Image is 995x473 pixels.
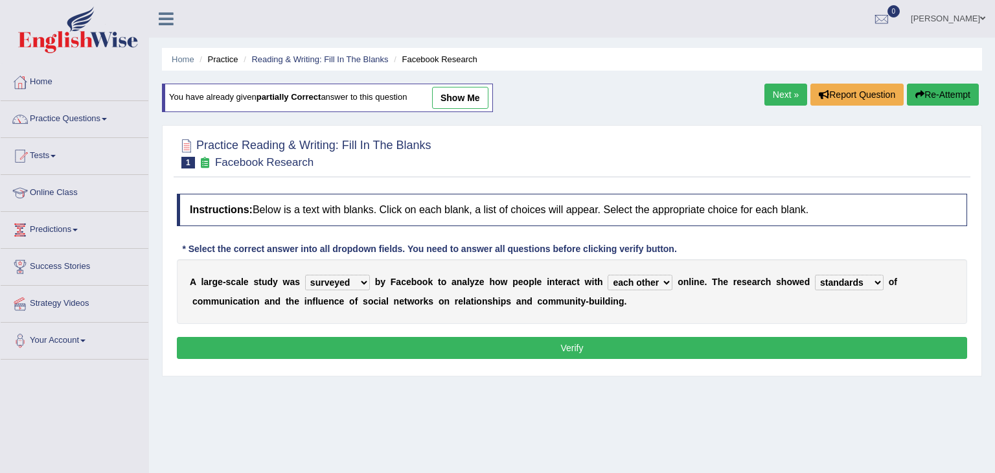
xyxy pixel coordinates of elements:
[415,296,420,306] b: o
[691,277,694,287] b: i
[527,296,532,306] b: d
[286,296,289,306] b: t
[248,296,254,306] b: o
[564,296,570,306] b: u
[368,296,374,306] b: o
[605,296,611,306] b: d
[521,296,527,306] b: n
[428,277,433,287] b: k
[799,277,805,287] b: e
[1,64,148,97] a: Home
[555,277,558,287] b: t
[712,277,718,287] b: T
[267,277,273,287] b: d
[334,296,339,306] b: c
[396,277,401,287] b: a
[805,277,810,287] b: d
[439,296,444,306] b: o
[501,296,507,306] b: p
[401,277,406,287] b: c
[223,277,226,287] b: -
[516,296,521,306] b: a
[575,296,578,306] b: i
[230,296,233,306] b: i
[683,277,689,287] b: n
[209,277,212,287] b: r
[489,277,495,287] b: h
[339,296,344,306] b: e
[258,277,262,287] b: t
[192,296,198,306] b: c
[251,54,388,64] a: Reading & Writing: Fill In The Blanks
[474,296,476,306] b: i
[887,5,900,17] span: 0
[619,296,624,306] b: g
[694,277,700,287] b: n
[776,277,781,287] b: s
[257,93,321,102] b: partially correct
[386,296,389,306] b: l
[556,296,564,306] b: m
[399,296,404,306] b: e
[381,296,386,306] b: a
[323,296,328,306] b: e
[307,296,313,306] b: n
[203,277,209,287] b: a
[470,277,475,287] b: y
[275,296,281,306] b: d
[492,296,498,306] b: h
[742,277,747,287] b: s
[781,277,787,287] b: h
[380,277,385,287] b: y
[262,277,268,287] b: u
[355,296,358,306] b: f
[233,296,238,306] b: c
[534,277,537,287] b: l
[181,157,195,168] span: 1
[757,277,760,287] b: r
[523,277,529,287] b: o
[586,296,589,306] b: -
[723,277,728,287] b: e
[417,277,422,287] b: o
[290,277,295,287] b: a
[580,296,586,306] b: y
[190,204,253,215] b: Instructions:
[889,277,895,287] b: o
[1,249,148,281] a: Success Stories
[529,277,534,287] b: p
[318,296,324,306] b: u
[253,277,258,287] b: s
[766,277,772,287] b: h
[236,277,241,287] b: a
[455,296,458,306] b: r
[1,101,148,133] a: Practice Questions
[600,296,602,306] b: i
[462,277,467,287] b: a
[479,277,485,287] b: e
[567,277,572,287] b: a
[700,277,705,287] b: e
[218,277,223,287] b: e
[624,296,626,306] b: .
[246,296,248,306] b: i
[747,277,752,287] b: e
[733,277,737,287] b: r
[501,277,508,287] b: w
[602,296,605,306] b: l
[613,296,619,306] b: n
[786,277,792,287] b: o
[594,277,597,287] b: t
[452,277,457,287] b: a
[231,277,236,287] b: c
[506,296,511,306] b: s
[737,277,742,287] b: e
[597,277,603,287] b: h
[254,296,260,306] b: n
[498,296,501,306] b: i
[294,296,299,306] b: e
[378,296,381,306] b: i
[162,84,493,112] div: You have already given answer to this question
[1,175,148,207] a: Online Class
[538,296,543,306] b: c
